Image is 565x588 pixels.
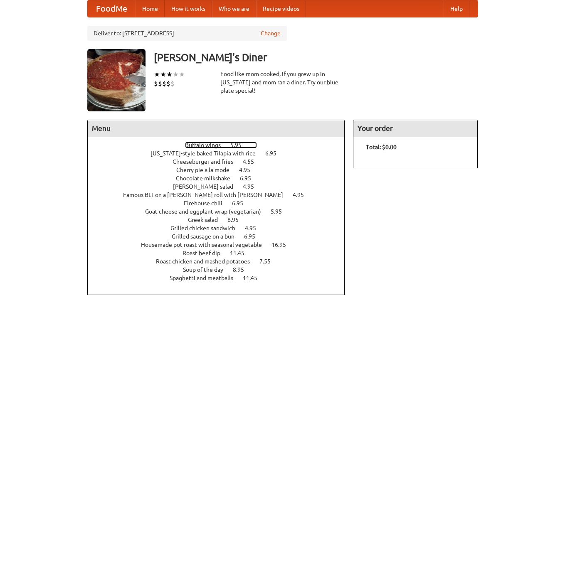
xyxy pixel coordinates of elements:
b: Total: $0.00 [366,144,397,150]
span: 11.45 [230,250,253,256]
li: $ [154,79,158,88]
span: Grilled chicken sandwich [170,225,244,231]
li: $ [158,79,162,88]
a: Chocolate milkshake 6.95 [176,175,266,182]
span: Roast beef dip [183,250,229,256]
span: Famous BLT on a [PERSON_NAME] roll with [PERSON_NAME] [123,192,291,198]
a: Soup of the day 8.95 [183,266,259,273]
a: Change [261,29,281,37]
span: Spaghetti and meatballs [170,275,242,281]
span: 16.95 [271,241,294,248]
span: 5.95 [230,142,250,148]
span: Roast chicken and mashed potatoes [156,258,258,265]
a: How it works [165,0,212,17]
div: Deliver to: [STREET_ADDRESS] [87,26,287,41]
a: Grilled sausage on a bun 6.95 [172,233,271,240]
li: ★ [154,70,160,79]
span: Housemade pot roast with seasonal vegetable [141,241,270,248]
li: ★ [173,70,179,79]
a: Buffalo wings 5.95 [185,142,257,148]
span: 6.95 [240,175,259,182]
li: $ [166,79,170,88]
a: Home [136,0,165,17]
span: Cheeseburger and fries [173,158,242,165]
li: ★ [166,70,173,79]
span: Buffalo wings [185,142,229,148]
a: [US_STATE]-style baked Tilapia with rice 6.95 [151,150,292,157]
h3: [PERSON_NAME]'s Diner [154,49,478,66]
a: Roast beef dip 11.45 [183,250,260,256]
span: 8.95 [233,266,252,273]
span: Grilled sausage on a bun [172,233,243,240]
li: $ [162,79,166,88]
a: Help [444,0,469,17]
span: Greek salad [188,217,226,223]
span: 5.95 [271,208,290,215]
img: angular.jpg [87,49,146,111]
span: Cherry pie a la mode [176,167,238,173]
div: Food like mom cooked, if you grew up in [US_STATE] and mom ran a diner. Try our blue plate special! [220,70,345,95]
span: 6.95 [227,217,247,223]
a: Recipe videos [256,0,306,17]
a: Who we are [212,0,256,17]
span: 6.95 [244,233,264,240]
span: [PERSON_NAME] salad [173,183,242,190]
h4: Menu [88,120,345,137]
li: $ [170,79,175,88]
span: 11.45 [243,275,266,281]
a: Cherry pie a la mode 4.95 [176,167,266,173]
span: 6.95 [232,200,252,207]
span: Chocolate milkshake [176,175,239,182]
a: Grilled chicken sandwich 4.95 [170,225,271,231]
a: Cheeseburger and fries 4.55 [173,158,269,165]
span: 4.55 [243,158,262,165]
span: 4.95 [293,192,312,198]
span: 6.95 [265,150,285,157]
a: Spaghetti and meatballs 11.45 [170,275,273,281]
span: 4.95 [243,183,262,190]
span: Firehouse chili [184,200,231,207]
span: [US_STATE]-style baked Tilapia with rice [151,150,264,157]
span: 7.55 [259,258,279,265]
a: FoodMe [88,0,136,17]
a: Greek salad 6.95 [188,217,254,223]
h4: Your order [353,120,477,137]
a: Roast chicken and mashed potatoes 7.55 [156,258,286,265]
span: Soup of the day [183,266,232,273]
li: ★ [160,70,166,79]
a: Famous BLT on a [PERSON_NAME] roll with [PERSON_NAME] 4.95 [123,192,319,198]
span: 4.95 [239,167,259,173]
span: Goat cheese and eggplant wrap (vegetarian) [145,208,269,215]
li: ★ [179,70,185,79]
a: Goat cheese and eggplant wrap (vegetarian) 5.95 [145,208,297,215]
a: [PERSON_NAME] salad 4.95 [173,183,269,190]
a: Housemade pot roast with seasonal vegetable 16.95 [141,241,301,248]
a: Firehouse chili 6.95 [184,200,259,207]
span: 4.95 [245,225,264,231]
